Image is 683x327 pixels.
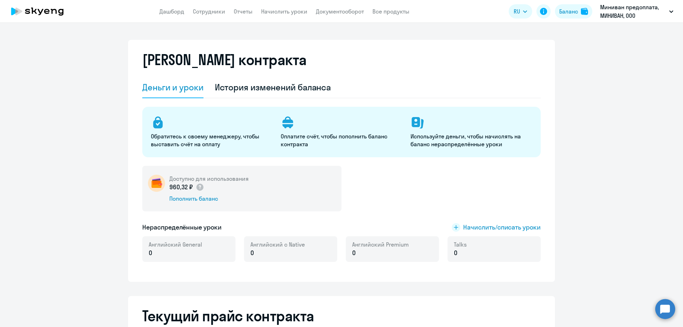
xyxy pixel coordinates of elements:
[597,3,677,20] button: Миниван предоплата, МИНИВАН, ООО
[454,241,467,248] span: Talks
[261,8,307,15] a: Начислить уроки
[169,175,249,183] h5: Доступно для использования
[215,81,331,93] div: История изменений баланса
[142,223,222,232] h5: Нераспределённые уроки
[281,132,402,148] p: Оплатите счёт, чтобы пополнить баланс контракта
[142,51,307,68] h2: [PERSON_NAME] контракта
[411,132,532,148] p: Используйте деньги, чтобы начислять на баланс нераспределённые уроки
[514,7,520,16] span: RU
[250,248,254,258] span: 0
[454,248,457,258] span: 0
[559,7,578,16] div: Баланс
[509,4,532,19] button: RU
[159,8,184,15] a: Дашборд
[148,175,165,192] img: wallet-circle.png
[463,223,541,232] span: Начислить/списать уроки
[169,195,249,202] div: Пополнить баланс
[352,248,356,258] span: 0
[555,4,592,19] button: Балансbalance
[234,8,253,15] a: Отчеты
[316,8,364,15] a: Документооборот
[193,8,225,15] a: Сотрудники
[149,241,202,248] span: Английский General
[600,3,666,20] p: Миниван предоплата, МИНИВАН, ООО
[581,8,588,15] img: balance
[142,81,203,93] div: Деньги и уроки
[142,307,541,325] h2: Текущий прайс контракта
[352,241,409,248] span: Английский Premium
[169,183,204,192] p: 960,32 ₽
[149,248,152,258] span: 0
[372,8,409,15] a: Все продукты
[151,132,272,148] p: Обратитесь к своему менеджеру, чтобы выставить счёт на оплату
[250,241,305,248] span: Английский с Native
